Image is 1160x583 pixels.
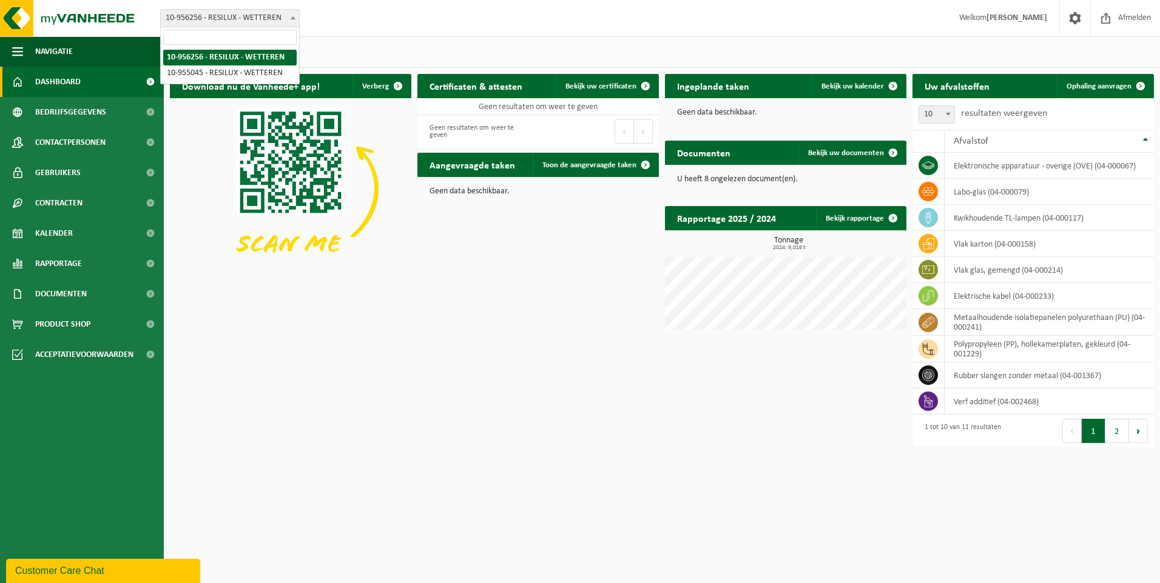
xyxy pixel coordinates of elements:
div: Geen resultaten om weer te geven [423,118,532,145]
li: 10-955045 - RESILUX - WETTEREN [163,65,297,81]
span: Afvalstof [954,136,988,146]
strong: [PERSON_NAME] [986,13,1047,22]
span: Acceptatievoorwaarden [35,339,133,370]
td: elektrische kabel (04-000233) [945,283,1154,309]
span: Bekijk uw certificaten [565,82,636,90]
span: Ophaling aanvragen [1067,82,1131,90]
td: rubber slangen zonder metaal (04-001367) [945,362,1154,388]
td: vlak karton (04-000158) [945,231,1154,257]
a: Bekijk uw documenten [798,141,905,165]
iframe: chat widget [6,556,203,583]
button: 1 [1082,419,1105,443]
h2: Aangevraagde taken [417,153,527,176]
td: labo-glas (04-000079) [945,179,1154,205]
td: vlak glas, gemengd (04-000214) [945,257,1154,283]
span: 10 [919,105,955,124]
a: Bekijk uw certificaten [556,74,658,98]
span: Bekijk uw documenten [808,149,884,157]
a: Toon de aangevraagde taken [533,153,658,177]
button: Next [1129,419,1148,443]
button: Next [634,119,653,144]
span: Navigatie [35,36,73,67]
button: Previous [615,119,634,144]
p: U heeft 8 ongelezen document(en). [677,175,894,184]
span: Toon de aangevraagde taken [542,161,636,169]
h3: Tonnage [671,236,906,251]
span: 10 [919,106,954,123]
button: Previous [1062,419,1082,443]
td: kwikhoudende TL-lampen (04-000117) [945,205,1154,231]
h2: Download nu de Vanheede+ app! [170,74,332,98]
a: Ophaling aanvragen [1057,74,1153,98]
span: 2024: 9,016 t [671,245,906,251]
td: Geen resultaten om weer te geven [417,98,659,115]
span: Dashboard [35,67,81,97]
span: Product Shop [35,309,90,339]
a: Bekijk rapportage [816,206,905,230]
h2: Uw afvalstoffen [912,74,1002,98]
td: elektronische apparatuur - overige (OVE) (04-000067) [945,153,1154,179]
label: resultaten weergeven [961,108,1047,118]
a: Bekijk uw kalender [812,74,905,98]
button: 2 [1105,419,1129,443]
div: 1 tot 10 van 11 resultaten [919,418,1001,444]
span: Kalender [35,218,73,248]
h2: Certificaten & attesten [417,74,534,98]
span: Bekijk uw kalender [821,82,884,90]
span: 10-956256 - RESILUX - WETTEREN [161,10,299,27]
li: 10-956256 - RESILUX - WETTEREN [163,50,297,65]
span: Gebruikers [35,158,81,188]
span: Rapportage [35,248,82,279]
h2: Ingeplande taken [665,74,761,98]
p: Geen data beschikbaar. [430,187,647,196]
span: Contracten [35,188,83,218]
h2: Documenten [665,141,743,164]
img: Download de VHEPlus App [170,98,411,279]
button: Verberg [352,74,410,98]
p: Geen data beschikbaar. [677,108,894,117]
td: polypropyleen (PP), hollekamerplaten, gekleurd (04-001229) [945,336,1154,362]
span: Verberg [362,82,389,90]
h2: Rapportage 2025 / 2024 [665,206,788,230]
td: verf additief (04-002468) [945,388,1154,415]
span: Bedrijfsgegevens [35,97,106,127]
span: Contactpersonen [35,127,106,158]
td: metaalhoudende isolatiepanelen polyurethaan (PU) (04-000241) [945,309,1154,336]
span: 10-956256 - RESILUX - WETTEREN [160,9,300,27]
span: Documenten [35,279,87,309]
